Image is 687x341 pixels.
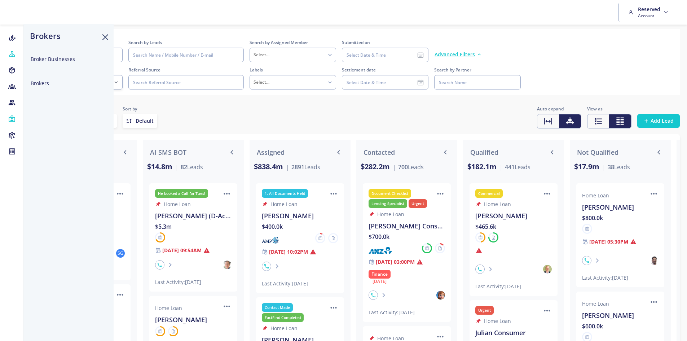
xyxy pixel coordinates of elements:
[626,3,672,22] a: Reserved Account
[23,47,114,71] button: Broker Businesses
[6,5,29,19] img: brand-logo.ec75409.png
[30,31,61,40] h3: Brokers
[23,71,114,95] button: Brokers
[638,6,660,13] h6: Reserved
[638,13,660,19] span: Account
